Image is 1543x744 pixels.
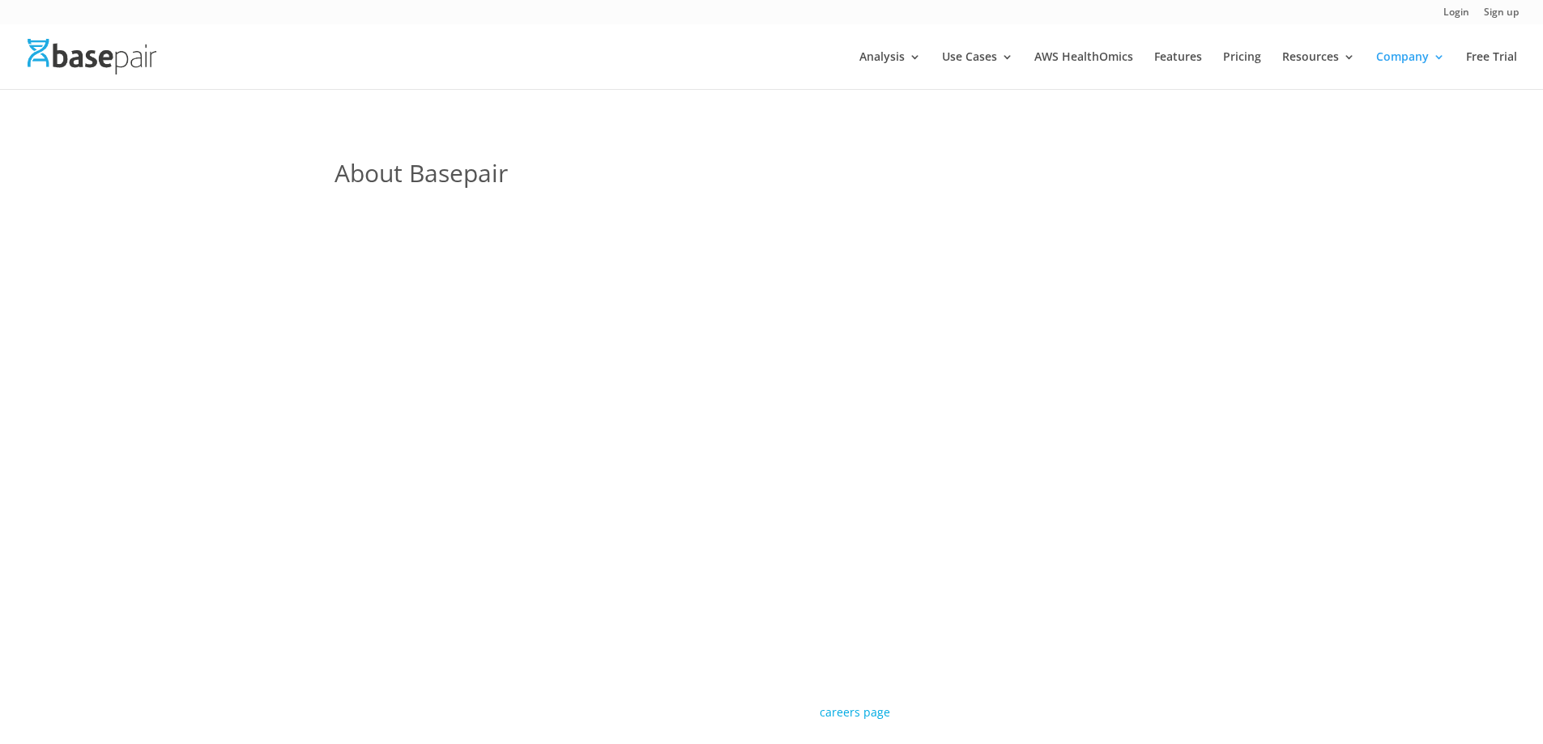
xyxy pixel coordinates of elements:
[335,155,1209,199] h1: About Basepair
[1034,51,1133,89] a: AWS HealthOmics
[1282,51,1355,89] a: Resources
[335,330,1209,381] p: Founded by Harvard School Medical School scientist, [PERSON_NAME], PhD, BasePair grew out of the ...
[1223,51,1261,89] a: Pricing
[890,704,893,720] span: .
[1466,51,1517,89] a: Free Trial
[859,51,921,89] a: Analysis
[820,704,890,720] a: careers page
[1443,7,1469,24] a: Login
[335,597,1203,689] span: Whilst we are fully committed to executing on this vision, no one company can deliver on the prom...
[942,51,1013,89] a: Use Cases
[335,487,1209,595] p: What is needed is a software platform that democratizes not just access to, but analysis and inte...
[335,381,1209,474] span: Thanks to advances in NGS technology, genomic data is being generated on an unprecedented scale. ...
[28,39,156,74] img: Basepair
[1376,51,1445,89] a: Company
[335,704,820,720] span: Below you’ll find more information about our core team. Wish to join us? Head over to the
[1154,51,1202,89] a: Features
[1484,7,1519,24] a: Sign up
